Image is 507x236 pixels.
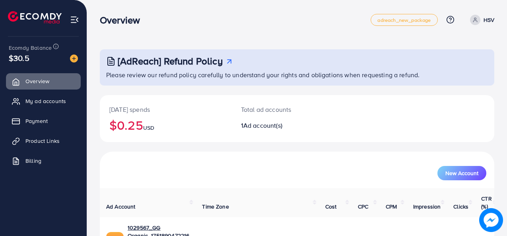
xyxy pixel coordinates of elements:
[243,121,282,130] span: Ad account(s)
[109,105,222,114] p: [DATE] spends
[241,122,321,129] h2: 1
[371,14,437,26] a: adreach_new_package
[70,15,79,24] img: menu
[8,11,62,23] img: logo
[484,15,494,25] p: HSV
[106,203,136,211] span: Ad Account
[6,113,81,129] a: Payment
[413,203,441,211] span: Impression
[358,203,368,211] span: CPC
[453,203,468,211] span: Clicks
[445,170,478,176] span: New Account
[377,18,431,23] span: adreach_new_package
[143,124,154,132] span: USD
[25,157,41,165] span: Billing
[325,203,337,211] span: Cost
[479,208,503,232] img: image
[6,93,81,109] a: My ad accounts
[25,117,48,125] span: Payment
[25,137,60,145] span: Product Links
[437,166,486,180] button: New Account
[467,15,494,25] a: HSV
[109,117,222,133] h2: $0.25
[25,97,66,105] span: My ad accounts
[25,77,49,85] span: Overview
[118,55,223,67] h3: [AdReach] Refund Policy
[241,105,321,114] p: Total ad accounts
[6,153,81,169] a: Billing
[481,195,491,211] span: CTR (%)
[70,55,78,62] img: image
[386,203,397,211] span: CPM
[9,44,52,52] span: Ecomdy Balance
[6,133,81,149] a: Product Links
[202,203,229,211] span: Time Zone
[6,73,81,89] a: Overview
[106,70,490,80] p: Please review our refund policy carefully to understand your rights and obligations when requesti...
[9,52,29,64] span: $30.5
[100,14,146,26] h3: Overview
